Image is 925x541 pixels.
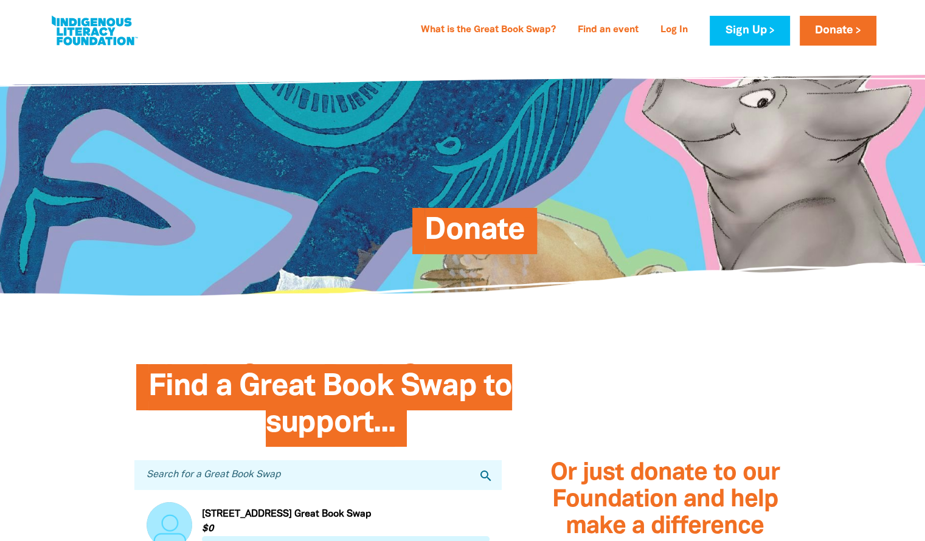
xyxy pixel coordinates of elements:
[550,462,779,538] span: Or just donate to our Foundation and help make a difference
[424,217,525,254] span: Donate
[570,21,646,40] a: Find an event
[414,21,563,40] a: What is the Great Book Swap?
[478,469,493,483] i: search
[653,21,695,40] a: Log In
[800,16,876,46] a: Donate
[710,16,789,46] a: Sign Up
[148,373,512,447] span: Find a Great Book Swap to support...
